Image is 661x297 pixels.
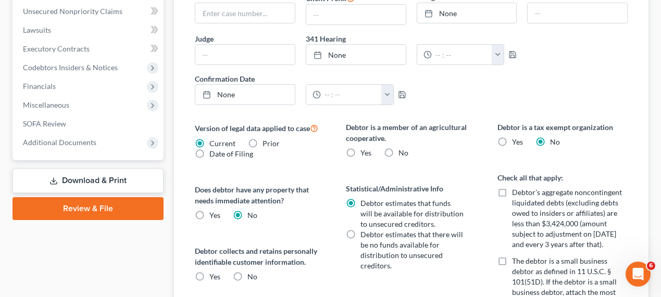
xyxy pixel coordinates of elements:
img: logo [21,22,91,33]
iframe: Intercom live chat [626,262,651,287]
span: Executory Contracts [23,44,90,53]
div: Send us a message [21,131,174,142]
p: Hi there! [21,74,188,92]
span: Home [23,227,46,235]
label: Confirmation Date [190,73,411,84]
button: Search for help [15,172,193,192]
span: Prior [263,139,280,148]
span: Messages [86,227,122,235]
img: Profile image for Lindsey [151,17,172,37]
a: SOFA Review [15,114,164,133]
label: 341 Hearing [301,33,522,44]
span: Yes [209,272,220,281]
span: Additional Documents [23,138,96,147]
span: Current [209,139,235,148]
input: -- [306,5,406,24]
span: Debtor estimates that funds will be available for distribution to unsecured creditors. [360,199,464,228]
label: Does debtor have any property that needs immediate attention? [195,184,325,206]
label: Statistical/Administrative Info [346,183,476,194]
img: Profile image for Emma [111,17,132,37]
span: Codebtors Insiders & Notices [23,63,118,72]
a: None [306,45,406,64]
a: Lawsuits [15,21,164,40]
span: Help [165,227,182,235]
input: Enter case number... [195,3,295,23]
span: Debtor estimates that there will be no funds available for distribution to unsecured creditors. [360,230,463,270]
span: Yes [512,137,523,146]
span: Yes [209,211,220,219]
div: Send us a messageWe typically reply in a few hours [10,122,198,162]
div: We typically reply in a few hours [21,142,174,153]
span: No [550,137,560,146]
span: Debtor’s aggregate noncontingent liquidated debts (excluding debts owed to insiders or affiliates... [512,188,622,249]
input: -- : -- [321,85,382,105]
span: Financials [23,82,56,91]
a: Unsecured Nonpriority Claims [15,2,164,21]
span: No [398,148,408,157]
a: Executory Contracts [15,40,164,58]
a: Review & File [13,197,164,220]
span: Search for help [21,177,84,188]
span: SOFA Review [23,119,66,128]
a: None [195,85,295,105]
div: Close [179,17,198,35]
span: Unsecured Nonpriority Claims [23,7,122,16]
input: -- : -- [432,45,493,64]
img: Profile image for James [131,17,152,37]
button: Messages [69,201,139,243]
label: Debtor is a tax exempt organization [497,122,628,133]
label: Debtor is a member of an agricultural cooperative. [346,122,476,144]
span: No [247,272,257,281]
span: Miscellaneous [23,100,69,109]
input: -- [195,45,295,64]
span: Date of Filing [209,149,253,158]
button: Help [139,201,208,243]
label: Version of legal data applied to case [195,122,325,134]
label: Debtor collects and retains personally identifiable customer information. [195,246,325,267]
label: Check all that apply: [497,172,628,183]
input: -- [528,3,627,23]
span: No [247,211,257,219]
span: Lawsuits [23,25,51,34]
label: Judge [195,33,214,44]
span: 6 [647,262,655,270]
span: Yes [360,148,371,157]
a: Download & Print [13,169,164,193]
p: How can we help? [21,92,188,109]
a: None [417,3,517,23]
